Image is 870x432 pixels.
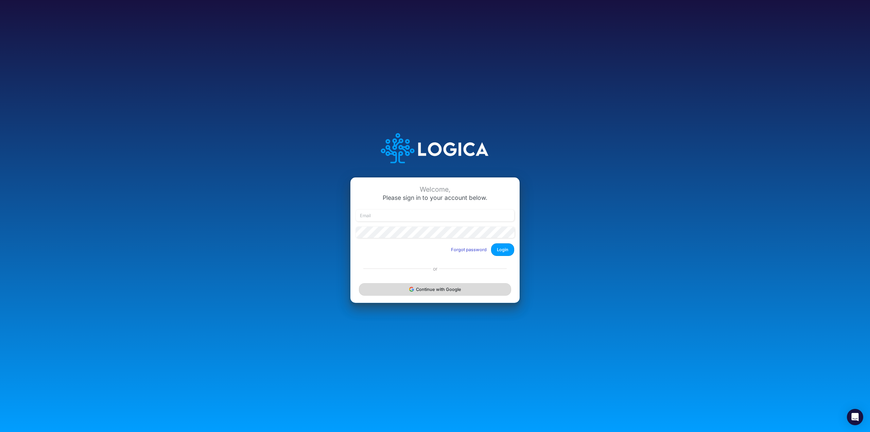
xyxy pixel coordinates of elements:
button: Forgot password [447,244,491,255]
div: Open Intercom Messenger [847,409,863,425]
div: Welcome, [356,186,514,193]
input: Email [356,210,514,221]
button: Login [491,243,514,256]
span: Please sign in to your account below. [383,194,487,201]
button: Continue with Google [359,283,511,296]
